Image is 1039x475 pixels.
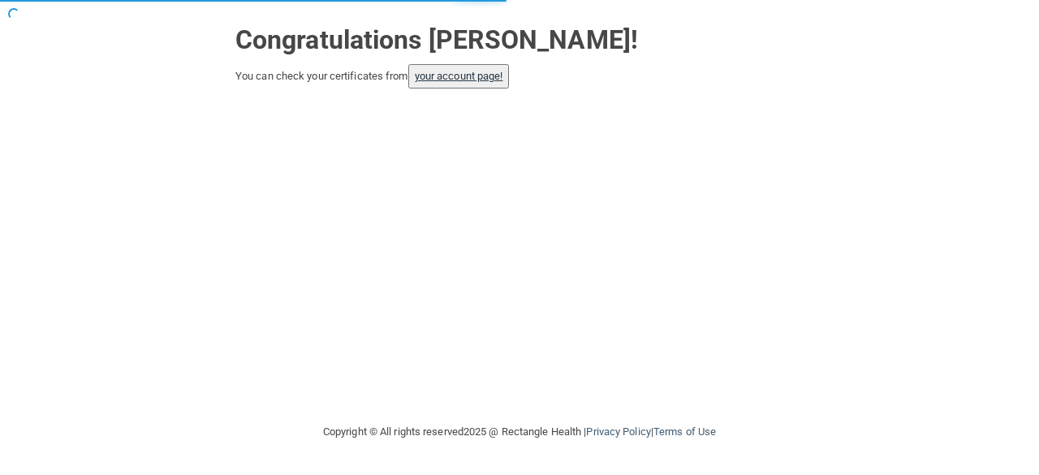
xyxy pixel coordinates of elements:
[223,406,816,458] div: Copyright © All rights reserved 2025 @ Rectangle Health | |
[235,64,804,89] div: You can check your certificates from
[586,425,650,438] a: Privacy Policy
[235,24,638,55] strong: Congratulations [PERSON_NAME]!
[653,425,716,438] a: Terms of Use
[408,64,510,89] button: your account page!
[415,70,503,82] a: your account page!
